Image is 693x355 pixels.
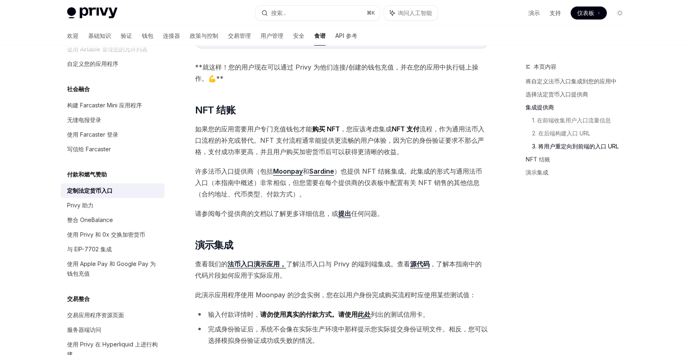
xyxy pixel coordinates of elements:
[67,131,118,138] font: 使用 Farcaster 登录
[61,142,165,157] a: 写信给 Farcaster
[371,10,375,16] font: K
[335,32,357,39] font: API 参考
[293,26,304,46] a: 安全
[534,63,556,70] font: 本页内容
[532,143,619,150] font: 3. 将用户重定向到前端的入口 URL
[571,7,607,20] a: 仪表板
[309,167,334,175] font: Sardine
[142,32,153,39] font: 钱包
[67,311,124,318] font: 交易应用程序资源页面
[528,9,540,17] a: 演示
[67,60,118,67] font: 自定义您的应用程序
[67,116,101,123] font: 无缝电报登录
[338,209,351,218] a: 提出
[273,167,303,176] a: Moonpay
[228,260,286,268] a: 法币入口演示应用，
[67,32,78,39] font: 欢迎
[163,26,180,46] a: 连接器
[526,153,633,166] a: NFT 结账
[61,322,165,337] a: 服务器端访问
[256,6,380,20] button: 搜索...⌘K
[67,231,145,238] font: 使用 Privy 和 0x 交换加密货币
[526,156,550,163] font: NFT 结账
[61,183,165,198] a: 定制法定货币入口
[526,104,554,111] font: 集成提供商
[67,171,107,178] font: 付款和燃气赞助
[190,26,218,46] a: 政策与控制
[195,167,482,198] font: ）也提供 NFT 结账集成。此集成的形式与通用法币入口（本指南中概述）非常相似，但您需要在每个提供商的仪表板中配置有关 NFT 销售的其他信息（合约地址、代币类型、付款方式）。
[423,310,429,318] font: 。
[392,125,419,133] font: NFT 支付
[303,167,309,175] font: 和
[526,101,633,114] a: 集成提供商
[67,202,93,209] font: Privy 助力
[88,26,111,46] a: 基础知识
[61,213,165,227] a: 整合 OneBalance
[195,209,338,218] font: 请参阅每个提供商的文档以了解更多详细信息，或
[314,32,326,39] font: 食谱
[410,260,430,268] a: 源代码
[67,295,90,302] font: 交易整合
[67,146,111,152] font: 写信给 Farcaster
[67,7,117,19] img: 灯光标志
[121,26,132,46] a: 验证
[61,308,165,322] a: 交易应用程序资源页面
[577,9,594,16] font: 仪表板
[67,102,142,109] font: 构建 Farcaster Mini 应用程序
[61,257,165,281] a: 使用 Apple Pay 和 Google Pay 为钱包充值
[195,104,235,116] font: NFT 结账
[195,125,312,133] font: 如果您的应用需要用户专门充值钱包才能
[260,310,358,318] font: 请勿使用真实的付款方式。请使用
[195,63,478,83] font: **就这样！您的用户现在可以通过 Privy 为他们连接/创建的钱包充值，并在您的应用中执行链上操作。💪**
[526,88,633,101] a: 选择法定货币入口提供商
[271,9,286,16] font: 搜索...
[195,291,476,299] font: 此演示应用程序使用 Moonpay 的沙盒实例，您在以用户身份完成购买流程时应使用某些测试值：
[61,57,165,71] a: 自定义您的应用程序
[550,9,561,16] font: 支持
[61,227,165,242] a: 使用 Privy 和 0x 交换加密货币
[532,130,590,137] font: 2. 在后端构建入口 URL
[526,169,548,176] font: 演示集成
[312,125,340,133] font: 购买 NFT
[67,216,113,223] font: 整合 OneBalance
[293,32,304,39] font: 安全
[61,127,165,142] a: 使用 Farcaster 登录
[550,9,561,17] a: 支持
[526,78,617,85] font: 将自定义法币入口集成到您的应用中
[532,114,633,127] a: 1. 在前端收集用户入口流量信息
[526,166,633,179] a: 演示集成
[613,7,626,20] button: 切换暗模式
[67,260,156,277] font: 使用 Apple Pay 和 Google Pay 为钱包充值
[371,310,423,318] font: 列出的测试信用卡
[88,32,111,39] font: 基础知识
[67,246,112,253] font: 与 EIP-7702 集成
[261,26,283,46] a: 用户管理
[358,310,371,318] font: 此处
[309,167,334,176] a: Sardine
[195,239,233,251] font: 演示集成
[358,310,371,319] a: 此处
[384,6,438,20] button: 询问人工智能
[335,26,357,46] a: API 参考
[208,310,260,318] font: 输入付款详情时，
[61,198,165,213] a: Privy 助力
[228,32,251,39] font: 交易管理
[67,85,90,92] font: 社会融合
[61,98,165,113] a: 构建 Farcaster Mini 应用程序
[286,260,410,268] font: 了解法币入口与 Privy 的端到端集成。查看
[195,125,484,156] font: 流程，作为通用法币入口流程的补充或替代。NFT 支付流程通常能提供更流畅的用户体验，因为它的身份验证要求不那么严格，支付成功率更高，并且用户购买加密货币后可以获得更清晰的收益。
[351,209,384,218] font: 任何问题。
[67,26,78,46] a: 欢迎
[190,32,218,39] font: 政策与控制
[142,26,153,46] a: 钱包
[528,9,540,16] font: 演示
[195,260,228,268] font: 查看我们的
[367,10,371,16] font: ⌘
[532,127,633,140] a: 2. 在后端构建入口 URL
[526,91,588,98] font: 选择法定货币入口提供商
[163,32,180,39] font: 连接器
[195,167,273,175] font: 许多法币入口提供商（包括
